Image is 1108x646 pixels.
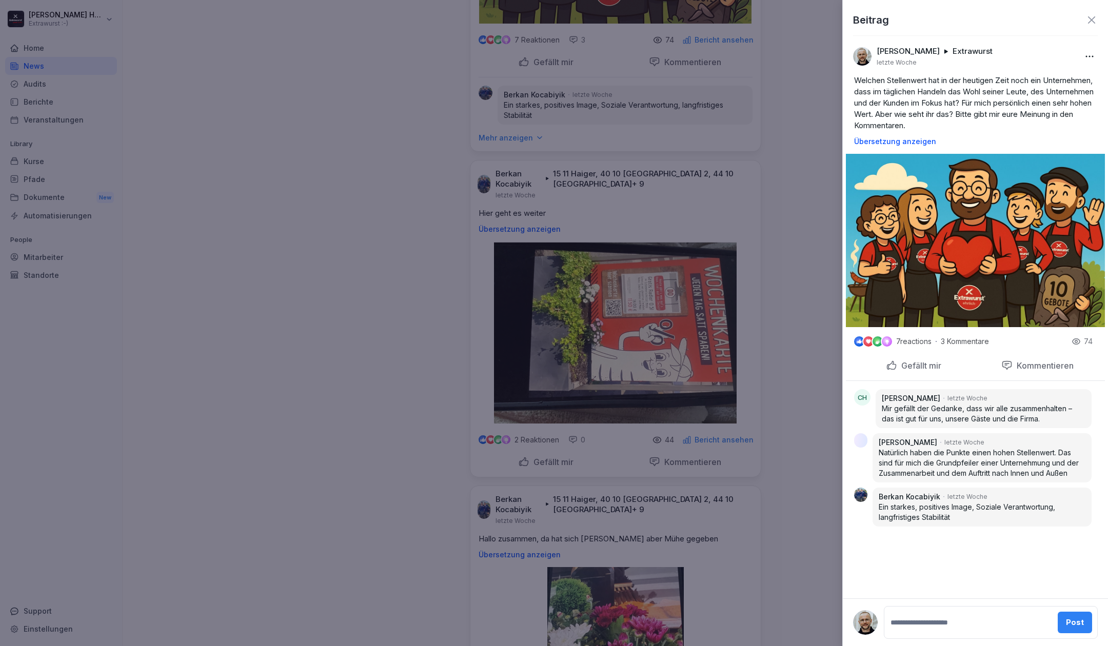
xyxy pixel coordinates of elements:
p: Natürlich haben die Punkte einen hohen Stellenwert. Das sind für mich die Grundpfeiler einer Unte... [879,448,1085,478]
div: Post [1066,617,1084,628]
p: Mir gefällt der Gedanke, dass wir alle zusammenhalten – das ist gut für uns, unsere Gäste und die... [882,403,1085,424]
p: Übersetzung anzeigen [854,137,1097,146]
img: qwdsnucwnen7ykhiklmdgit4.png [846,154,1105,327]
p: Berkan Kocabiyik [879,492,940,502]
p: [PERSON_NAME] [879,437,937,448]
p: letzte Woche [947,394,987,403]
img: k5nlqdpwapsdgj89rsfbt2s8.png [853,610,878,635]
button: Post [1058,612,1092,633]
p: letzte Woche [947,492,987,501]
p: 7 reactions [896,337,932,346]
p: 3 Kommentare [941,337,997,346]
p: [PERSON_NAME] [877,46,940,56]
p: letzte Woche [877,58,917,67]
p: Gefällt mir [897,360,941,371]
p: Welchen Stellenwert hat in der heutigen Zeit noch ein Unternehmen, dass im täglichen Handeln das ... [854,75,1097,131]
p: 74 [1084,336,1093,347]
img: k5nlqdpwapsdgj89rsfbt2s8.png [853,47,872,66]
p: Ein starkes, positives Image, Soziale Verantwortung, langfristiges Stabilität [879,502,1085,522]
img: f4fyfhbhdu0xtcfs970xijct.png [854,433,867,448]
p: letzte Woche [944,438,984,447]
p: Kommentieren [1013,360,1074,371]
p: Beitrag [853,12,889,28]
p: Extrawurst [953,46,993,56]
div: CH [854,389,870,406]
img: nhchg2up3n0usiuq77420vnd.png [854,488,867,502]
p: [PERSON_NAME] [882,393,940,403]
